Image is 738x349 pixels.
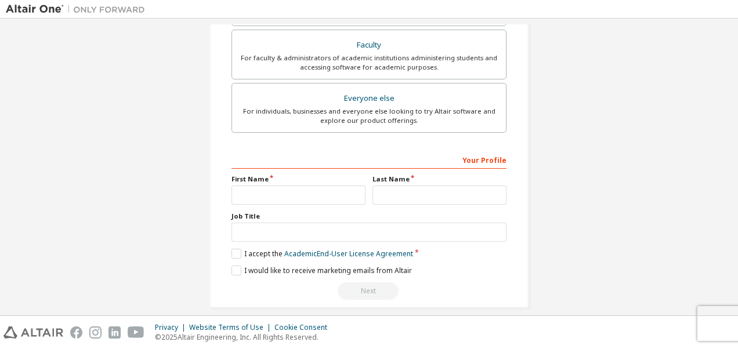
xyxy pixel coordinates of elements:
[70,326,82,339] img: facebook.svg
[231,212,507,221] label: Job Title
[189,323,274,332] div: Website Terms of Use
[108,326,121,339] img: linkedin.svg
[239,90,499,107] div: Everyone else
[89,326,102,339] img: instagram.svg
[231,282,507,300] div: Read and acccept EULA to continue
[372,174,507,184] label: Last Name
[128,326,144,339] img: youtube.svg
[239,53,499,72] div: For faculty & administrators of academic institutions administering students and accessing softwa...
[155,323,189,332] div: Privacy
[3,326,63,339] img: altair_logo.svg
[231,249,413,259] label: I accept the
[239,107,499,125] div: For individuals, businesses and everyone else looking to try Altair software and explore our prod...
[239,37,499,53] div: Faculty
[284,249,413,259] a: Academic End-User License Agreement
[6,3,151,15] img: Altair One
[231,266,412,275] label: I would like to receive marketing emails from Altair
[231,174,366,184] label: First Name
[231,150,507,169] div: Your Profile
[274,323,334,332] div: Cookie Consent
[155,332,334,342] p: © 2025 Altair Engineering, Inc. All Rights Reserved.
